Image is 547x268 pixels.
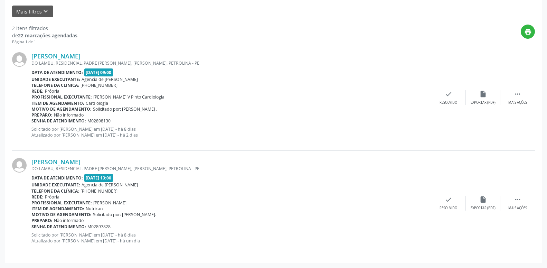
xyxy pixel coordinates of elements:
img: img [12,52,27,67]
b: Rede: [31,88,44,94]
i: insert_drive_file [479,90,487,98]
b: Preparo: [31,112,53,118]
span: [DATE] 09:00 [84,68,113,76]
span: [DATE] 13:00 [84,174,113,182]
a: [PERSON_NAME] [31,158,81,166]
a: [PERSON_NAME] [31,52,81,60]
button: Mais filtroskeyboard_arrow_down [12,6,53,18]
span: [PERSON_NAME] [93,200,126,206]
span: Não informado [54,112,84,118]
b: Telefone da clínica: [31,82,79,88]
b: Data de atendimento: [31,175,83,181]
div: Mais ações [508,206,527,211]
div: Mais ações [508,100,527,105]
b: Telefone da clínica: [31,188,79,194]
span: Agencia de [PERSON_NAME] [82,182,138,188]
b: Profissional executante: [31,200,92,206]
div: DO LAMBU, RESIDENCIAL. PADRE [PERSON_NAME], [PERSON_NAME], PETROLINA - PE [31,60,431,66]
p: Solicitado por [PERSON_NAME] em [DATE] - há 8 dias Atualizado por [PERSON_NAME] em [DATE] - há um... [31,232,431,244]
i: check [445,196,452,203]
span: Agencia de [PERSON_NAME] [82,76,138,82]
div: Resolvido [440,206,457,211]
div: Exportar (PDF) [471,100,496,105]
span: Cardiologia [86,100,108,106]
span: [PERSON_NAME] V Pinto Cardiologia [93,94,164,100]
span: Não informado [54,218,84,223]
div: Exportar (PDF) [471,206,496,211]
b: Motivo de agendamento: [31,212,92,218]
b: Profissional executante: [31,94,92,100]
b: Unidade executante: [31,76,80,82]
b: Item de agendamento: [31,206,84,212]
span: [PHONE_NUMBER] [81,82,117,88]
span: M02897828 [87,224,111,230]
b: Data de atendimento: [31,70,83,75]
i:  [514,196,521,203]
div: Resolvido [440,100,457,105]
span: Nutricao [86,206,103,212]
div: 2 itens filtrados [12,25,77,32]
img: img [12,158,27,173]
span: Própria [45,88,59,94]
b: Item de agendamento: [31,100,84,106]
b: Rede: [31,194,44,200]
div: DO LAMBU, RESIDENCIAL. PADRE [PERSON_NAME], [PERSON_NAME], PETROLINA - PE [31,166,431,172]
div: de [12,32,77,39]
span: Solicitado por: [PERSON_NAME] . [93,106,157,112]
span: Própria [45,194,59,200]
span: Solicitado por: [PERSON_NAME]. [93,212,156,218]
b: Unidade executante: [31,182,80,188]
i: check [445,90,452,98]
strong: 22 marcações agendadas [18,32,77,39]
i: insert_drive_file [479,196,487,203]
i: print [524,28,532,36]
button: print [521,25,535,39]
b: Senha de atendimento: [31,224,86,230]
i:  [514,90,521,98]
p: Solicitado por [PERSON_NAME] em [DATE] - há 8 dias Atualizado por [PERSON_NAME] em [DATE] - há 2 ... [31,126,431,138]
b: Senha de atendimento: [31,118,86,124]
span: [PHONE_NUMBER] [81,188,117,194]
i: keyboard_arrow_down [42,8,49,15]
b: Preparo: [31,218,53,223]
div: Página 1 de 1 [12,39,77,45]
span: M02898130 [87,118,111,124]
b: Motivo de agendamento: [31,106,92,112]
